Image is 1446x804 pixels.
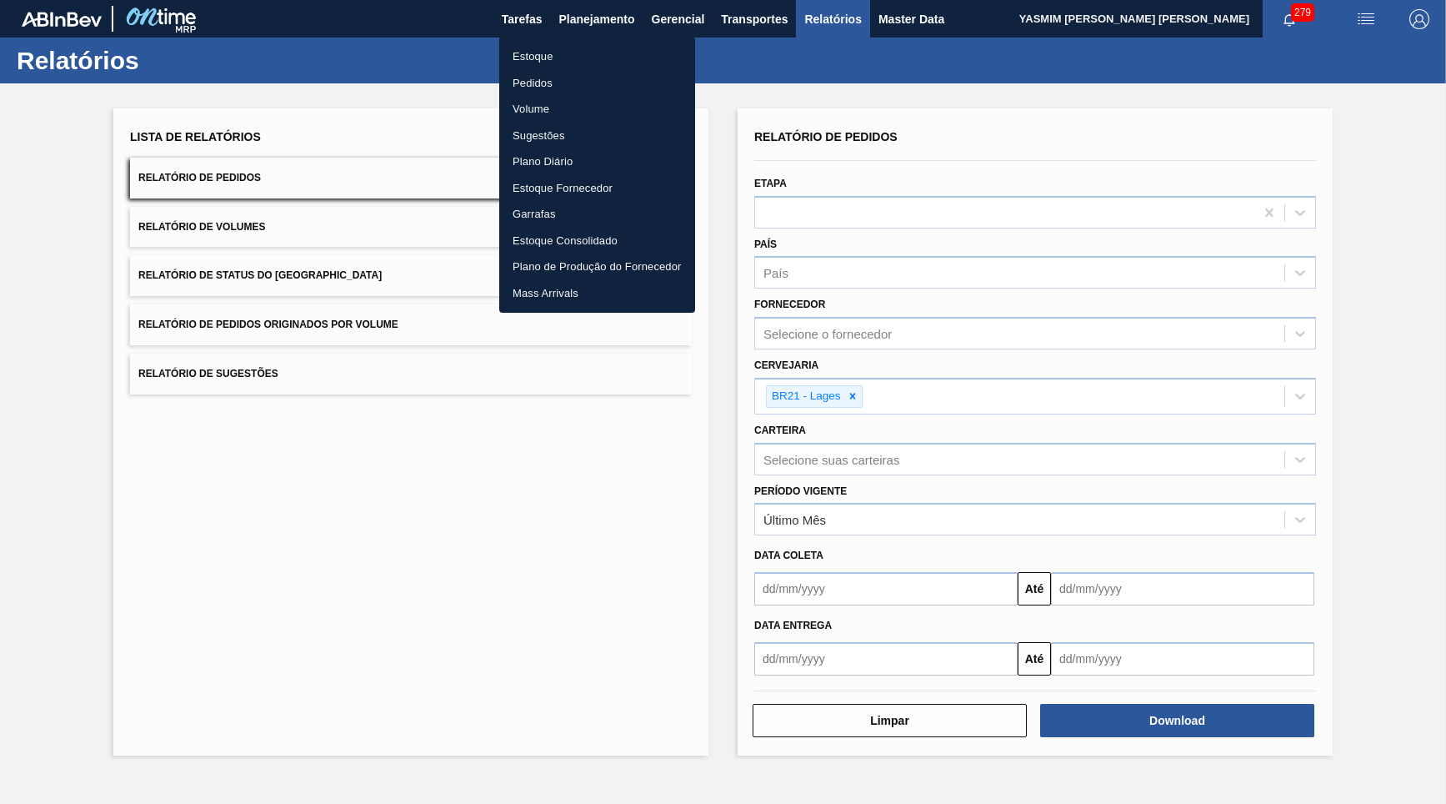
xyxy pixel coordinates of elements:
[499,280,695,307] a: Mass Arrivals
[499,70,695,97] a: Pedidos
[499,43,695,70] a: Estoque
[499,96,695,123] a: Volume
[499,148,695,175] a: Plano Diário
[499,201,695,228] a: Garrafas
[499,175,695,202] a: Estoque Fornecedor
[499,254,695,280] a: Plano de Produção do Fornecedor
[499,123,695,149] a: Sugestões
[499,228,695,254] a: Estoque Consolidado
